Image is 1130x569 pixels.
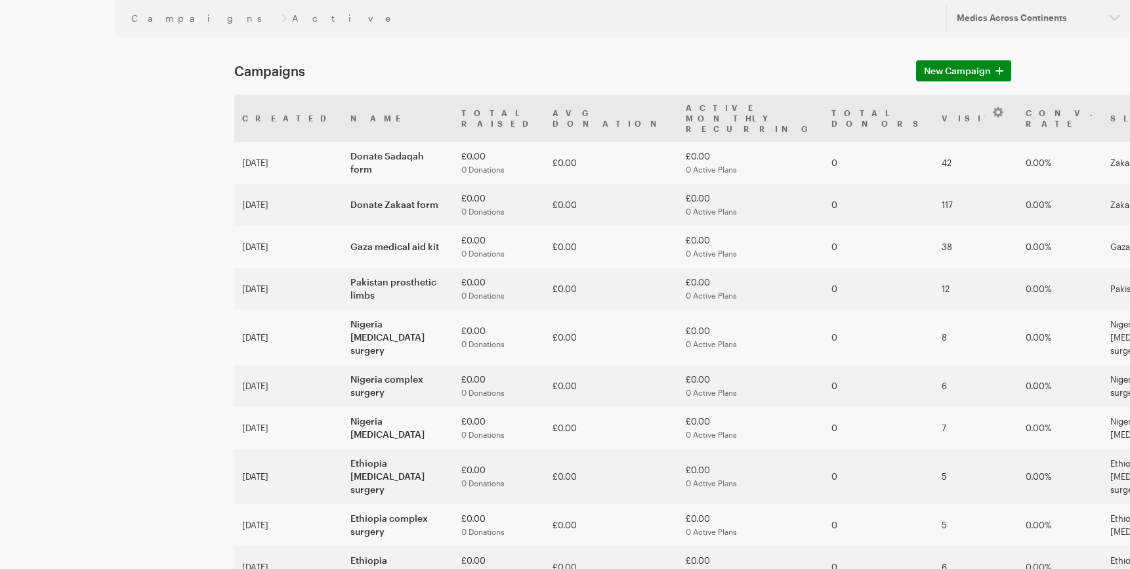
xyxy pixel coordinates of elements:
td: £0.00 [678,504,824,546]
td: £0.00 [453,268,545,310]
td: 7 [934,407,1018,449]
td: Donate Sadaqah form [343,142,453,184]
td: £0.00 [545,184,678,226]
button: Medics Across Continents [946,5,1130,31]
td: £0.00 [545,504,678,546]
span: 0 Donations [461,388,505,397]
td: 8 [934,310,1018,365]
span: 0 Donations [461,527,505,536]
th: Active Monthly Recurring [678,95,824,142]
td: 5 [934,504,1018,546]
td: £0.00 [545,268,678,310]
td: 5 [934,449,1018,504]
td: £0.00 [453,504,545,546]
td: [DATE] [234,365,343,407]
td: £0.00 [453,142,545,184]
td: 38 [934,226,1018,268]
td: 6 [934,365,1018,407]
td: [DATE] [234,449,343,504]
td: Nigeria [MEDICAL_DATA] surgery [343,310,453,365]
td: £0.00 [545,142,678,184]
th: Avg Donation [545,95,678,142]
td: £0.00 [678,407,824,449]
td: 117 [934,184,1018,226]
td: [DATE] [234,184,343,226]
th: Created [234,95,343,142]
td: 0 [824,226,934,268]
span: 0 Active Plans [686,527,737,536]
td: £0.00 [545,365,678,407]
td: [DATE] [234,407,343,449]
td: [DATE] [234,226,343,268]
td: £0.00 [453,310,545,365]
td: [DATE] [234,310,343,365]
td: £0.00 [545,310,678,365]
span: New Campaign [924,63,991,79]
td: £0.00 [545,226,678,268]
td: £0.00 [545,449,678,504]
a: Campaigns [131,13,276,24]
td: £0.00 [678,449,824,504]
td: £0.00 [453,184,545,226]
td: £0.00 [453,365,545,407]
td: Donate Zakaat form [343,184,453,226]
td: Ethiopia [MEDICAL_DATA] surgery [343,449,453,504]
td: Gaza medical aid kit [343,226,453,268]
td: 0.00% [1018,142,1102,184]
th: Conv. Rate [1018,95,1102,142]
td: 0.00% [1018,365,1102,407]
td: 0 [824,310,934,365]
span: 0 Donations [461,249,505,258]
th: Total Raised [453,95,545,142]
td: 0.00% [1018,310,1102,365]
span: 0 Donations [461,165,505,174]
span: 0 Donations [461,430,505,439]
td: £0.00 [453,226,545,268]
td: 0 [824,449,934,504]
td: £0.00 [678,226,824,268]
td: £0.00 [453,407,545,449]
td: Ethiopia complex surgery [343,504,453,546]
td: 0 [824,142,934,184]
td: £0.00 [678,310,824,365]
td: £0.00 [545,407,678,449]
span: 0 Active Plans [686,249,737,258]
td: 12 [934,268,1018,310]
td: Nigeria complex surgery [343,365,453,407]
td: Pakistan prosthetic limbs [343,268,453,310]
span: 0 Donations [461,291,505,300]
span: 0 Active Plans [686,388,737,397]
td: £0.00 [678,365,824,407]
td: 0.00% [1018,407,1102,449]
td: 0.00% [1018,504,1102,546]
td: 0.00% [1018,226,1102,268]
h1: Campaigns [234,63,900,79]
td: 42 [934,142,1018,184]
span: 0 Active Plans [686,207,737,216]
td: Nigeria [MEDICAL_DATA] [343,407,453,449]
a: New Campaign [916,60,1011,81]
td: 0.00% [1018,268,1102,310]
span: 0 Active Plans [686,291,737,300]
td: 0.00% [1018,184,1102,226]
span: 0 Donations [461,207,505,216]
span: 0 Donations [461,339,505,348]
span: 0 Active Plans [686,430,737,439]
td: £0.00 [453,449,545,504]
th: Visits [934,95,1018,142]
td: 0.00% [1018,449,1102,504]
td: 0 [824,184,934,226]
td: £0.00 [678,142,824,184]
td: 0 [824,365,934,407]
div: Medics Across Continents [957,12,1099,24]
th: Total Donors [824,95,934,142]
span: 0 Active Plans [686,165,737,174]
td: 0 [824,268,934,310]
td: 0 [824,407,934,449]
td: 0 [824,504,934,546]
span: 0 Donations [461,478,505,488]
td: £0.00 [678,268,824,310]
th: Name [343,95,453,142]
td: [DATE] [234,504,343,546]
td: [DATE] [234,142,343,184]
